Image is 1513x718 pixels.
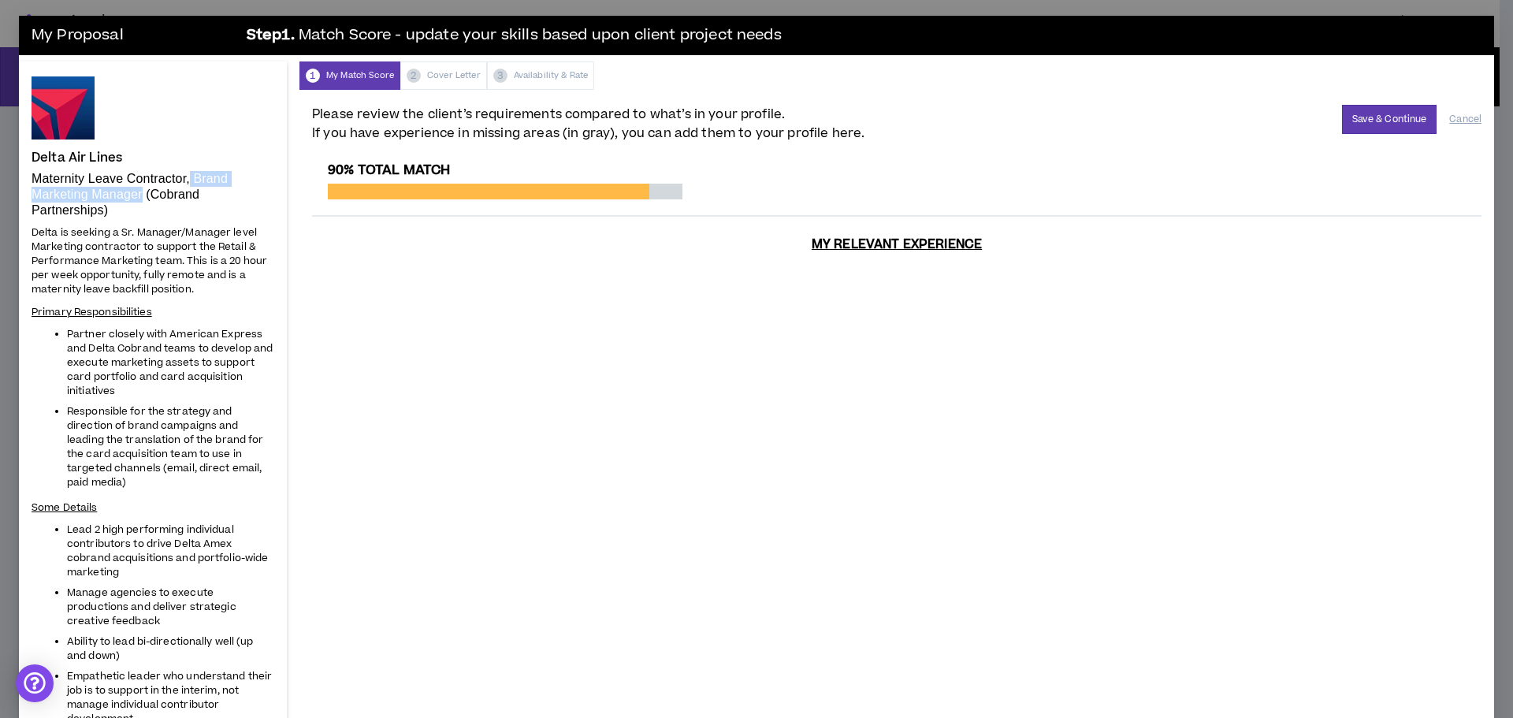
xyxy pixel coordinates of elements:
b: Step 1 . [247,24,295,47]
span: Delta is seeking a Sr. Manager/Manager level Marketing contractor to support the Retail & Perform... [32,225,267,296]
span: Ability to lead bi-directionally well (up and down) [67,634,254,663]
h4: Delta Air Lines [32,151,122,165]
span: Primary Responsibilities [32,305,152,319]
h3: My Proposal [32,20,236,51]
span: 1 [306,69,320,83]
span: 90% Total Match [328,161,450,180]
span: Responsible for the strategy and direction of brand campaigns and leading the translation of the ... [67,404,263,489]
span: Some Details [32,500,97,515]
span: Please review the client’s requirements compared to what’s in your profile. If you have experienc... [312,105,864,143]
span: Match Score - update your skills based upon client project needs [299,24,782,47]
div: Open Intercom Messenger [16,664,54,702]
button: Cancel [1449,106,1481,133]
button: Save & Continue [1342,105,1437,134]
span: Partner closely with American Express and Delta Cobrand teams to develop and execute marketing as... [67,327,273,398]
span: Manage agencies to execute productions and deliver strategic creative feedback [67,586,236,628]
p: Maternity Leave Contractor, Brand Marketing Manager (Cobrand Partnerships) [32,171,274,218]
span: Lead 2 high performing individual contributors to drive Delta Amex cobrand acquisitions and portf... [67,523,268,579]
div: My Match Score [299,61,400,90]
